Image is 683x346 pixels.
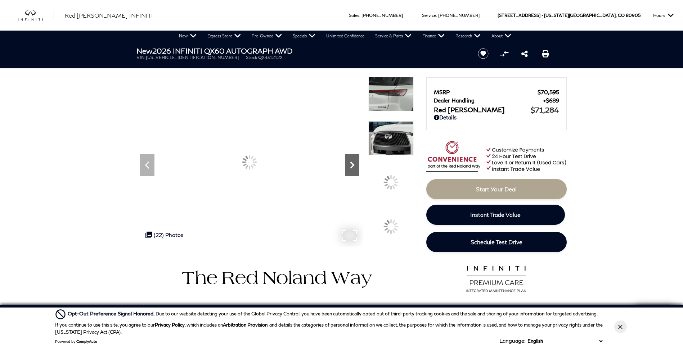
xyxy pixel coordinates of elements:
span: MSRP [434,89,538,95]
p: If you continue to use this site, you agree to our , which includes an , and details the categori... [55,322,603,335]
div: Due to our website detecting your use of the Global Privacy Control, you have been automatically ... [68,310,598,318]
span: Instant Trade Value [470,211,521,218]
a: Dealer Handling $689 [434,97,559,104]
a: Red [PERSON_NAME] $71,284 [434,105,559,114]
a: Finance [417,31,450,41]
span: [US_VEHICLE_IDENTIFICATION_NUMBER] [146,55,239,60]
a: [PHONE_NUMBER] [361,13,403,18]
span: Sales [349,13,359,18]
img: New 2026 2T RAD WHT INFINITI AUTOGRAPH AWD image 12 [368,121,414,155]
button: Save vehicle [475,48,491,59]
select: Language Select [526,337,604,345]
span: Service [422,13,436,18]
a: Research [450,31,486,41]
span: Dealer Handling [434,97,543,104]
strong: Arbitration Provision [223,322,268,328]
div: Previous [140,154,154,176]
a: ComplyAuto [76,339,97,343]
div: Next [345,154,359,176]
span: QX331212X [258,55,283,60]
a: Privacy Policy [155,322,185,328]
span: $71,284 [531,105,559,114]
a: Pre-Owned [246,31,287,41]
span: Start Your Deal [476,186,517,192]
span: Red [PERSON_NAME] INFINITI [65,12,153,19]
a: About [486,31,517,41]
a: [STREET_ADDRESS] • [US_STATE][GEOGRAPHIC_DATA], CO 80905 [498,13,641,18]
a: New [174,31,202,41]
span: VIN: [136,55,146,60]
a: Specials [287,31,321,41]
span: Opt-Out Preference Signal Honored . [68,310,156,317]
a: Print this New 2026 INFINITI QX60 AUTOGRAPH AWD [542,49,549,58]
strong: New [136,46,152,55]
button: Close Button [614,320,627,333]
a: infiniti [18,10,54,21]
div: Language: [499,338,526,343]
a: [PHONE_NUMBER] [438,13,480,18]
span: Schedule Test Drive [471,238,522,245]
span: : [436,13,437,18]
a: MSRP $70,595 [434,89,559,95]
span: $689 [543,97,559,104]
a: Instant Trade Value [426,205,565,225]
a: Service & Parts [370,31,417,41]
span: Stock: [246,55,258,60]
span: : [359,13,360,18]
span: $70,595 [538,89,559,95]
a: Unlimited Confidence [321,31,370,41]
button: Compare Vehicle [499,48,509,59]
a: Red [PERSON_NAME] INFINITI [65,11,153,20]
a: Details [434,114,559,120]
img: infinitipremiumcare.png [461,264,531,293]
h1: 2026 INFINITI QX60 AUTOGRAPH AWD [136,47,466,55]
a: Start Your Deal [426,179,567,199]
img: New 2026 2T RAD WHT INFINITI AUTOGRAPH AWD image 11 [368,77,414,111]
a: Share this New 2026 INFINITI QX60 AUTOGRAPH AWD [521,49,528,58]
a: Express Store [202,31,246,41]
nav: Main Navigation [174,31,517,41]
div: (22) Photos [142,228,187,242]
a: Schedule Test Drive [426,232,567,252]
span: Red [PERSON_NAME] [434,106,531,114]
img: INFINITI [18,10,54,21]
div: Powered by [55,339,97,343]
a: Live Chat [631,305,678,323]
